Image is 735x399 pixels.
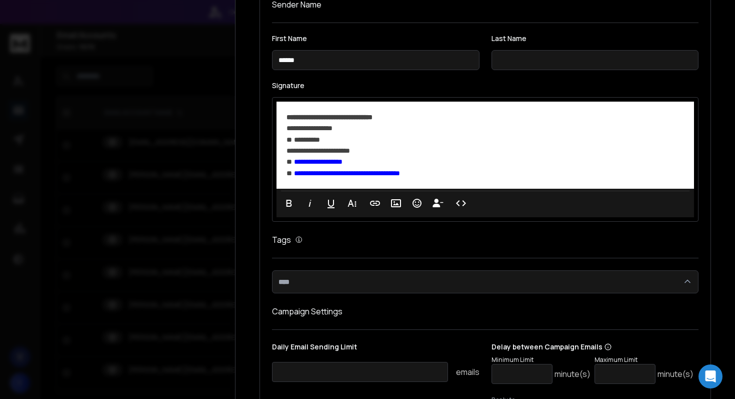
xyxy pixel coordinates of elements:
label: First Name [272,35,479,42]
button: Insert Image (⌘P) [386,193,405,213]
button: Insert Unsubscribe Link [428,193,447,213]
p: Maximum Limit [594,356,693,364]
p: emails [456,366,479,378]
p: minute(s) [657,368,693,380]
p: minute(s) [554,368,590,380]
p: Minimum Limit [491,356,590,364]
p: Daily Email Sending Limit [272,342,479,356]
div: Open Intercom Messenger [698,364,722,388]
button: Italic (⌘I) [300,193,319,213]
h1: Campaign Settings [272,305,698,317]
button: More Text [342,193,361,213]
button: Insert Link (⌘K) [365,193,384,213]
label: Last Name [491,35,699,42]
label: Signature [272,82,698,89]
p: Delay between Campaign Emails [491,342,693,352]
button: Bold (⌘B) [279,193,298,213]
button: Underline (⌘U) [321,193,340,213]
button: Code View [451,193,470,213]
h1: Tags [272,234,291,246]
button: Emoticons [407,193,426,213]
